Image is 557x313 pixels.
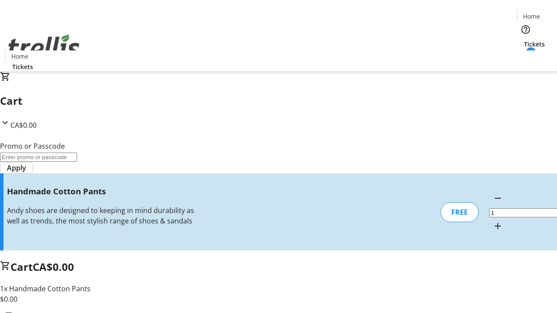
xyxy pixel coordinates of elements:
[33,260,74,274] span: CA$0.00
[5,62,40,71] a: Tickets
[7,205,197,226] div: Andy shoes are designed to keeping in mind durability as well as trends, the most stylish range o...
[11,52,28,61] span: Home
[7,163,26,173] span: Apply
[517,12,545,21] a: Home
[517,40,552,49] a: Tickets
[489,190,507,207] button: Decrement by one
[7,185,197,197] h3: Handmade Cotton Pants
[12,62,33,71] span: Tickets
[489,217,507,235] button: Increment by one
[440,202,479,222] div: FREE
[524,40,545,49] span: Tickets
[10,120,37,130] span: CA$0.00
[517,49,534,66] button: Cart
[523,12,540,21] span: Home
[6,52,34,61] a: Home
[5,25,83,68] img: Orient E2E Organization EKt8kGzQXz's Logo
[517,21,534,38] button: Help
